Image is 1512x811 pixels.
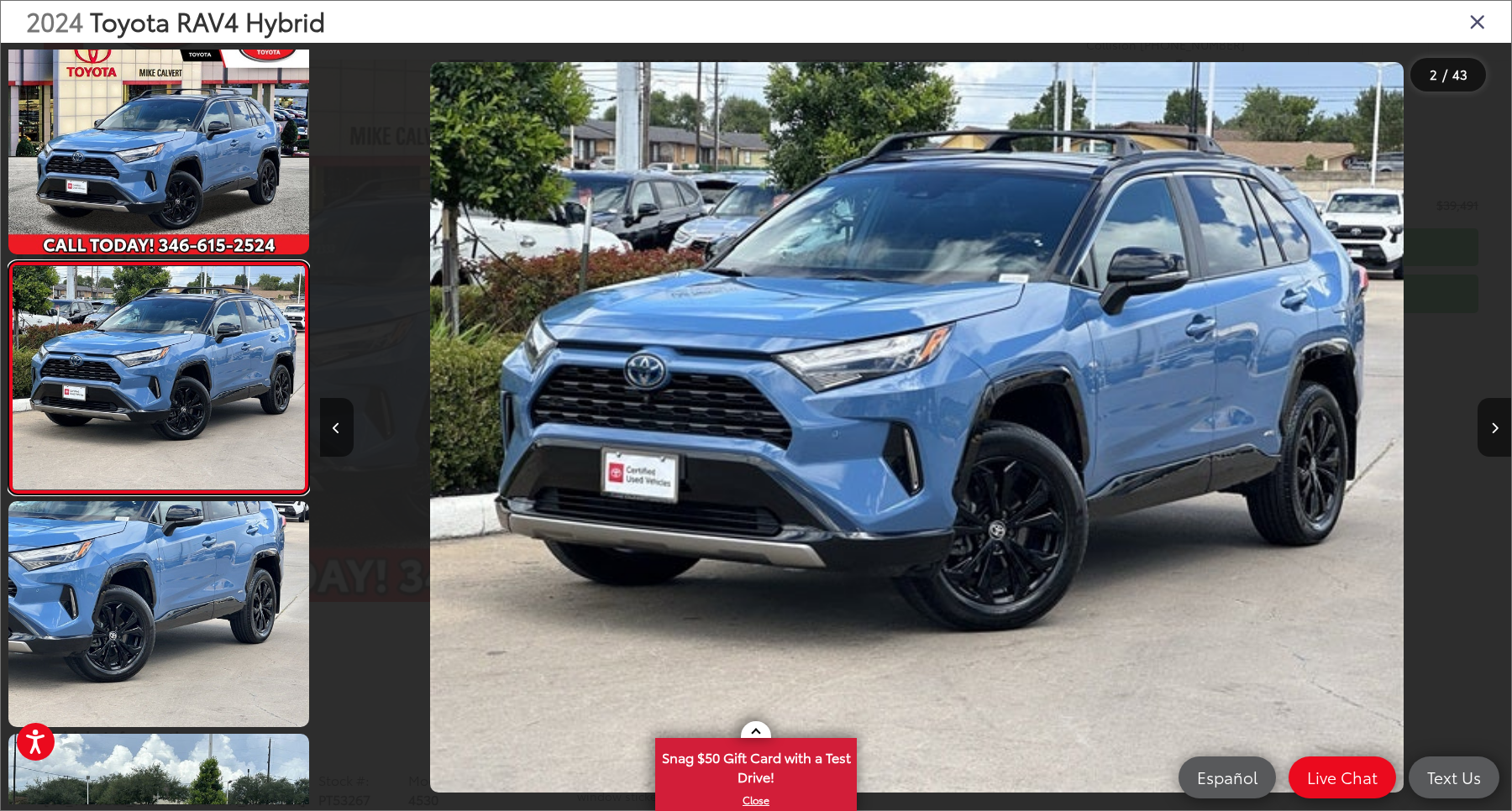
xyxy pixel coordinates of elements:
span: Toyota RAV4 Hybrid [90,3,325,39]
span: 43 [1452,65,1467,83]
a: Live Chat [1289,756,1396,798]
span: 2024 [26,3,83,39]
button: Next image [1478,398,1511,457]
span: Text Us [1419,767,1489,787]
div: 2024 Toyota RAV4 Hybrid XSE 1 [321,62,1512,792]
a: Text Us [1409,756,1499,798]
a: Español [1179,756,1276,798]
span: Live Chat [1299,767,1386,787]
button: Previous image [320,398,354,457]
span: 2 [1430,65,1437,83]
img: 2024 Toyota RAV4 Hybrid XSE [5,500,312,730]
span: / [1441,69,1449,81]
img: 2024 Toyota RAV4 Hybrid XSE [5,27,312,257]
i: Close gallery [1469,10,1486,32]
span: Español [1189,767,1266,787]
img: 2024 Toyota RAV4 Hybrid XSE [430,62,1404,792]
img: 2024 Toyota RAV4 Hybrid XSE [10,266,308,489]
span: Snag $50 Gift Card with a Test Drive! [657,740,855,791]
